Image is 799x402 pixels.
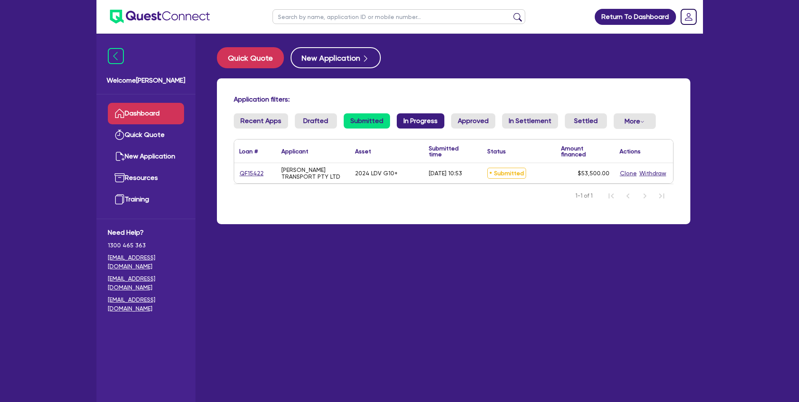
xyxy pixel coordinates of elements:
h4: Application filters: [234,95,673,103]
span: Need Help? [108,228,184,238]
div: [DATE] 10:53 [429,170,462,177]
div: Asset [355,148,371,154]
div: Status [487,148,506,154]
div: Actions [620,148,641,154]
a: Resources [108,167,184,189]
img: icon-menu-close [108,48,124,64]
span: Submitted [487,168,526,179]
button: New Application [291,47,381,68]
div: 2024 LDV G10+ [355,170,398,177]
img: resources [115,173,125,183]
span: 1300 465 363 [108,241,184,250]
div: Amount financed [561,145,609,157]
div: Submitted time [429,145,470,157]
a: In Settlement [502,113,558,129]
div: [PERSON_NAME] TRANSPORT PTY LTD [281,166,345,180]
button: Previous Page [620,188,636,204]
a: QF15422 [239,169,264,178]
img: quest-connect-logo-blue [110,10,210,24]
a: Dropdown toggle [678,6,700,28]
a: Submitted [344,113,390,129]
a: [EMAIL_ADDRESS][DOMAIN_NAME] [108,253,184,271]
a: Approved [451,113,495,129]
button: Clone [620,169,637,178]
img: training [115,194,125,204]
span: 1-1 of 1 [575,192,593,200]
a: Quick Quote [108,124,184,146]
button: First Page [603,188,620,204]
button: Dropdown toggle [614,113,656,129]
button: Quick Quote [217,47,284,68]
a: New Application [108,146,184,167]
div: Loan # [239,148,258,154]
a: Recent Apps [234,113,288,129]
a: Quick Quote [217,47,291,68]
a: Dashboard [108,103,184,124]
button: Next Page [636,188,653,204]
a: [EMAIL_ADDRESS][DOMAIN_NAME] [108,274,184,292]
button: Withdraw [639,169,667,178]
a: Drafted [295,113,337,129]
a: Training [108,189,184,210]
span: Welcome [PERSON_NAME] [107,75,185,86]
img: new-application [115,151,125,161]
a: Settled [565,113,607,129]
div: Applicant [281,148,308,154]
img: quick-quote [115,130,125,140]
a: [EMAIL_ADDRESS][DOMAIN_NAME] [108,295,184,313]
input: Search by name, application ID or mobile number... [273,9,525,24]
a: In Progress [397,113,444,129]
button: Last Page [653,188,670,204]
a: Return To Dashboard [595,9,676,25]
span: $53,500.00 [578,170,609,177]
